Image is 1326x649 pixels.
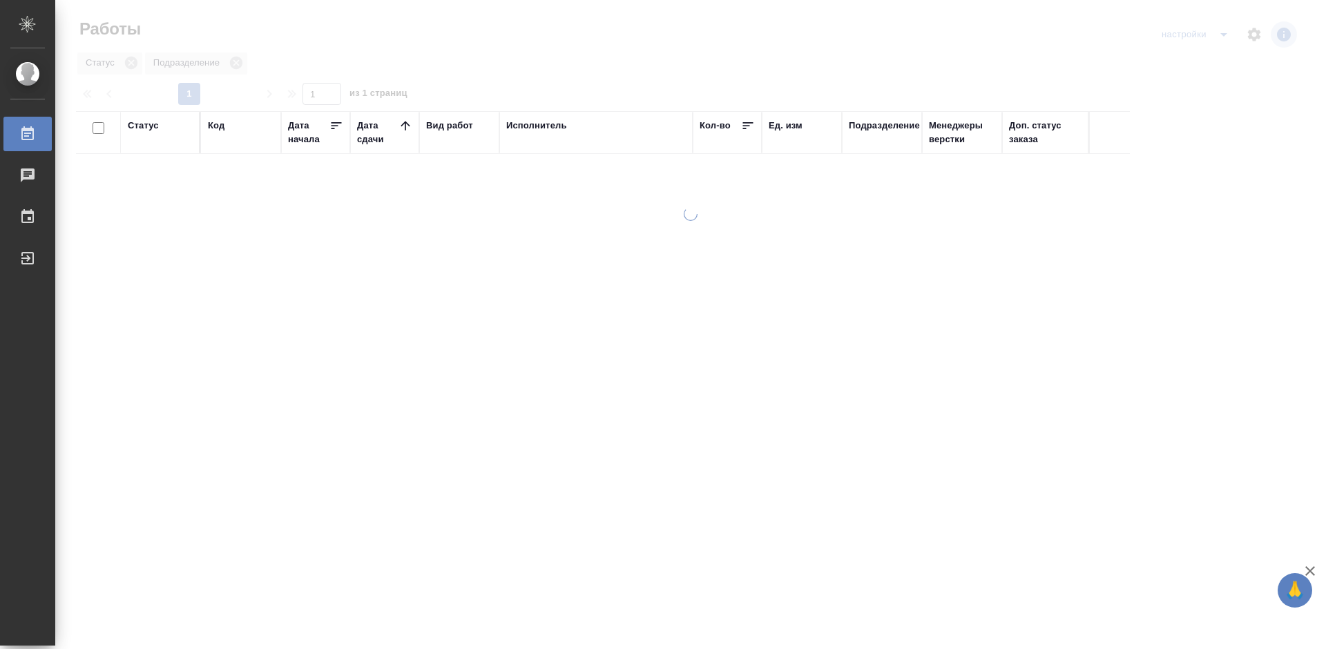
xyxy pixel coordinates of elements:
div: Кол-во [700,119,731,133]
div: Доп. статус заказа [1009,119,1082,146]
div: Дата начала [288,119,329,146]
div: Подразделение [849,119,920,133]
div: Вид работ [426,119,473,133]
div: Ед. изм [769,119,803,133]
div: Исполнитель [506,119,567,133]
div: Менеджеры верстки [929,119,995,146]
button: 🙏 [1278,573,1312,608]
div: Статус [128,119,159,133]
div: Код [208,119,224,133]
div: Дата сдачи [357,119,398,146]
span: 🙏 [1283,576,1307,605]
